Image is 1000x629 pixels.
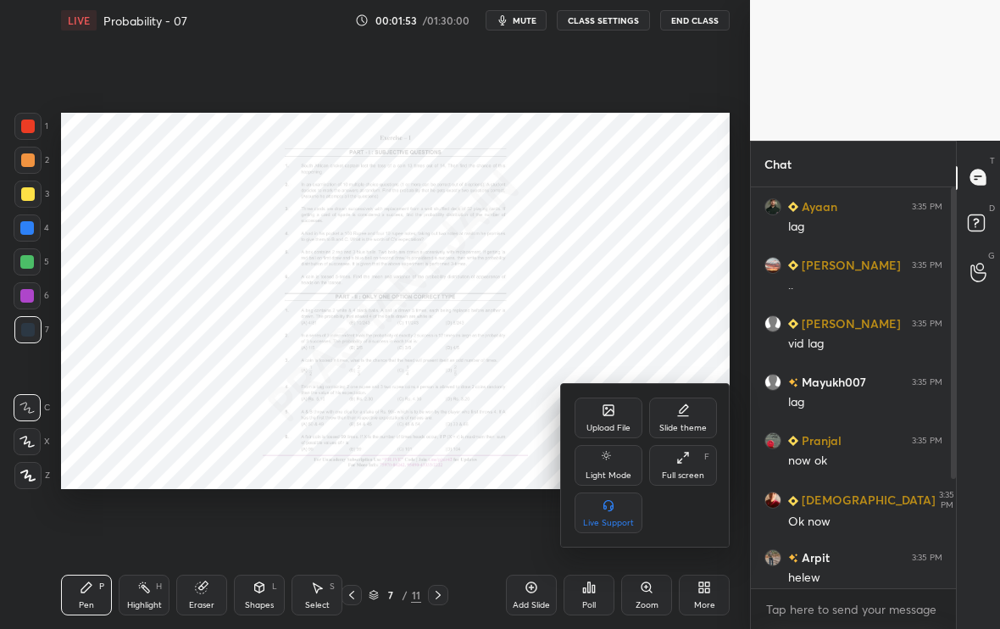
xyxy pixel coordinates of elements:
div: Full screen [662,471,704,480]
div: Light Mode [586,471,631,480]
div: F [704,453,709,461]
div: Slide theme [659,424,707,432]
div: Live Support [583,519,634,527]
div: Upload File [586,424,631,432]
